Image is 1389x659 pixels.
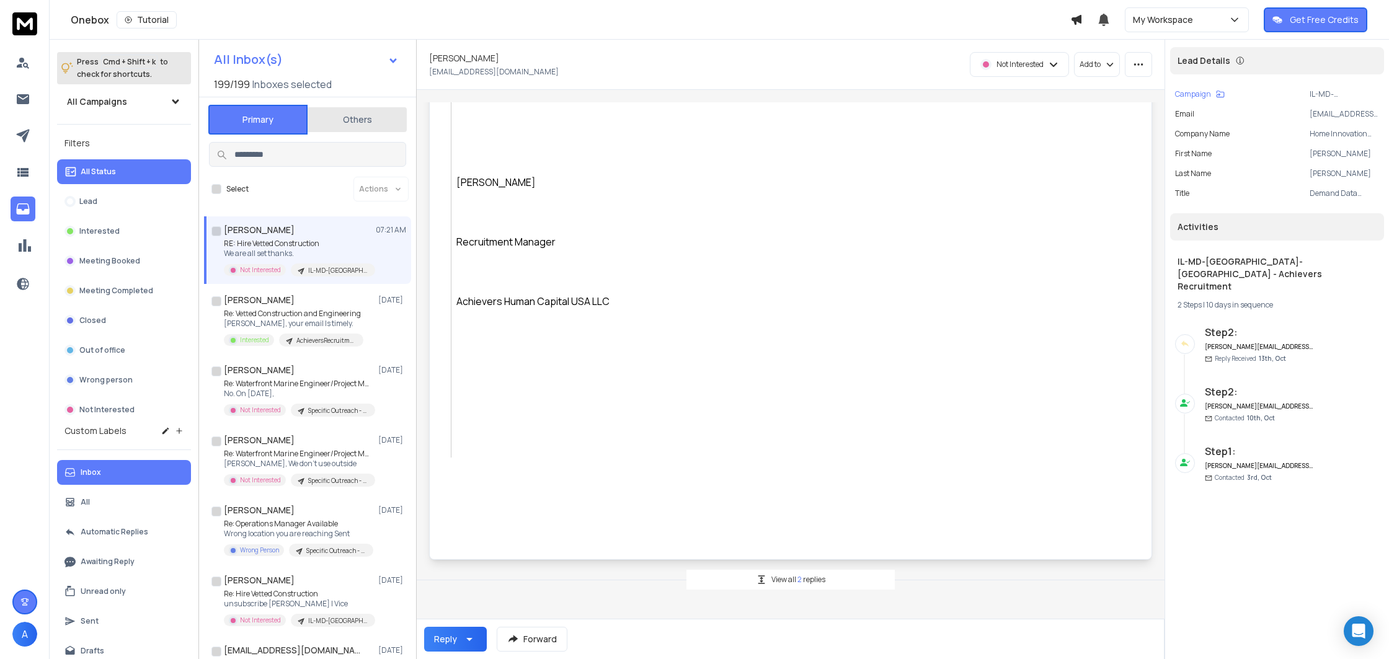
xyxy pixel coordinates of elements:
p: Meeting Completed [79,286,153,296]
h6: [PERSON_NAME][EMAIL_ADDRESS][DOMAIN_NAME] [1205,461,1313,471]
p: Get Free Credits [1290,14,1359,26]
button: A [12,622,37,647]
button: Inbox [57,460,191,485]
p: Wrong location you are reaching Sent [224,529,373,539]
h1: [PERSON_NAME] [429,52,499,64]
button: Forward [497,627,567,652]
button: Interested [57,219,191,244]
span: 2 Steps [1178,299,1202,310]
span: 10th, Oct [1247,414,1275,422]
p: Not Interested [240,405,281,415]
h1: All Inbox(s) [214,53,283,66]
p: Wrong Person [240,546,279,555]
p: Out of office [79,345,125,355]
p: [DATE] [378,505,406,515]
button: Awaiting Reply [57,549,191,574]
p: [PERSON_NAME] [1310,169,1379,179]
p: Inbox [81,467,101,477]
p: [DATE] [378,575,406,585]
button: Unread only [57,579,191,604]
p: We are all set thanks. [224,249,373,259]
p: title [1175,188,1189,198]
button: Sent [57,609,191,634]
h6: [PERSON_NAME][EMAIL_ADDRESS][DOMAIN_NAME] [1205,342,1313,352]
button: Lead [57,189,191,214]
p: Contacted [1215,414,1275,423]
p: Re: Operations Manager Available [224,519,373,529]
p: Campaign [1175,89,1211,99]
h3: Inboxes selected [252,77,332,92]
p: Not Interested [240,475,281,485]
p: All [81,497,90,507]
p: Specific Outreach - ACJ PT4 - Achievers Recruitment [306,546,366,555]
h6: [PERSON_NAME][EMAIL_ADDRESS][DOMAIN_NAME] [1205,402,1313,411]
p: Interested [79,226,120,236]
p: View all replies [771,575,825,585]
span: [PERSON_NAME] [456,175,536,189]
button: All Inbox(s) [204,47,409,72]
button: Not Interested [57,397,191,422]
p: First Name [1175,149,1212,159]
p: Re: Vetted Construction and Engineering [224,309,363,319]
p: Contacted [1215,473,1272,482]
p: Closed [79,316,106,325]
span: 2 [797,574,803,585]
p: Sent [81,616,99,626]
p: Reply Received [1215,354,1286,363]
span: Recruitment Manager [456,235,556,249]
button: All Campaigns [57,89,191,114]
p: Not Interested [240,616,281,625]
p: Not Interested [79,405,135,415]
p: Drafts [81,646,104,656]
p: Add to [1080,60,1101,69]
p: 07:21 AM [376,225,406,235]
p: Lead [79,197,97,206]
p: IL-MD-[GEOGRAPHIC_DATA]-[GEOGRAPHIC_DATA] - Achievers Recruitment [308,266,368,275]
button: Wrong person [57,368,191,392]
p: Specific Outreach - Engineering 1-2-3 - Achievers Recruitment [308,476,368,485]
p: RE: Hire Vetted Construction [224,239,373,249]
h1: [PERSON_NAME] [224,434,295,446]
p: Re: Waterfront Marine Engineer/Project Manager [224,379,373,389]
p: All Status [81,167,116,177]
p: Not Interested [240,265,281,275]
h1: [PERSON_NAME] [224,364,295,376]
p: Company Name [1175,129,1230,139]
p: Last Name [1175,169,1211,179]
label: Select [226,184,249,194]
p: Lead Details [1178,55,1230,67]
p: [EMAIL_ADDRESS][DOMAIN_NAME] [1310,109,1379,119]
span: Achievers Human Capital USA LLC [456,294,610,308]
button: Tutorial [117,11,177,29]
p: Specific Outreach - Engineering 1-2-3 - Achievers Recruitment [308,406,368,415]
h1: [PERSON_NAME] [224,224,295,236]
div: Activities [1170,213,1384,241]
p: unsubscribe [PERSON_NAME] | Vice [224,599,373,609]
p: Demand Data Solutions Specialist [1310,188,1379,198]
h6: Step 2 : [1205,325,1313,340]
h1: [PERSON_NAME] [224,294,295,306]
p: Unread only [81,586,126,596]
span: 199 / 199 [214,77,250,92]
p: Meeting Booked [79,256,140,266]
p: Automatic Replies [81,527,148,537]
p: Not Interested [996,60,1044,69]
p: Interested [240,335,269,345]
button: Campaign [1175,89,1225,99]
h6: Step 1 : [1205,444,1313,459]
button: Out of office [57,338,191,363]
span: 13th, Oct [1259,354,1286,363]
p: IL-MD-[GEOGRAPHIC_DATA]-[GEOGRAPHIC_DATA] - Achievers Recruitment [308,616,368,626]
h6: Step 2 : [1205,384,1313,399]
div: Reply [434,633,457,645]
button: Get Free Credits [1264,7,1367,32]
button: Others [308,106,407,133]
p: [EMAIL_ADDRESS][DOMAIN_NAME] [429,67,559,77]
p: Wrong person [79,375,133,385]
h3: Custom Labels [64,425,126,437]
div: Open Intercom Messenger [1344,616,1373,646]
span: Cmd + Shift + k [101,55,158,69]
p: Press to check for shortcuts. [77,56,168,81]
p: Re: Hire Vetted Construction [224,589,373,599]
